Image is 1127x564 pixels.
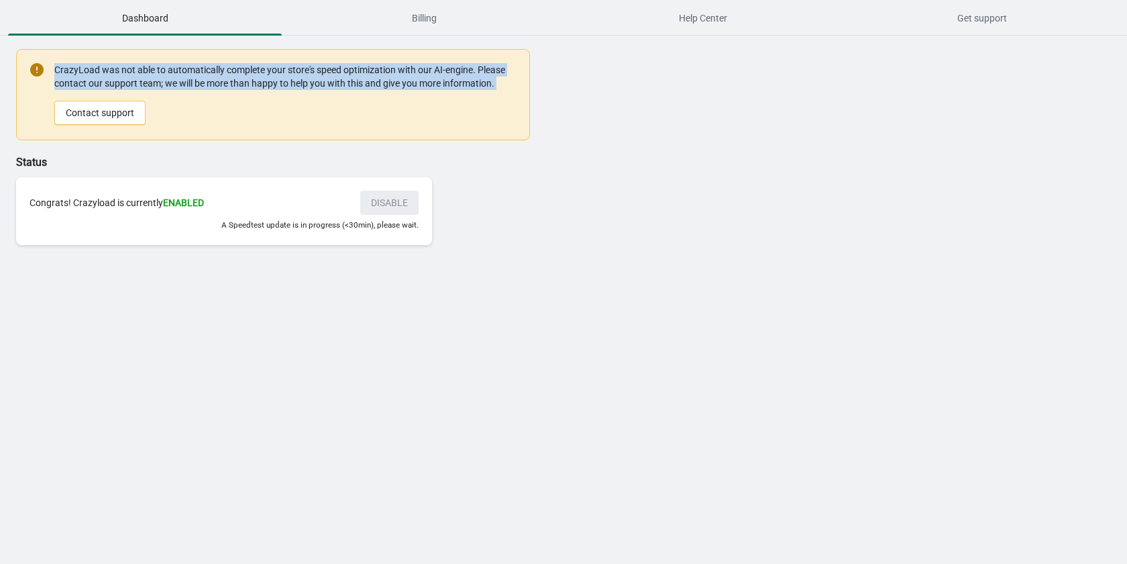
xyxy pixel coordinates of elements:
a: Contact support [54,101,146,125]
span: Help Center [566,6,840,30]
span: Dashboard [8,6,282,30]
button: Dashboard [5,1,284,36]
div: CrazyLoad was not able to automatically complete your store's speed optimization with our AI-engi... [54,62,516,126]
div: Congrats! Crazyload is currently [30,196,347,209]
small: A Speedtest update is in progress (<30min), please wait. [221,220,419,230]
span: Billing [287,6,561,30]
span: ENABLED [163,197,204,208]
p: Status [16,154,530,171]
span: Get support [845,6,1119,30]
